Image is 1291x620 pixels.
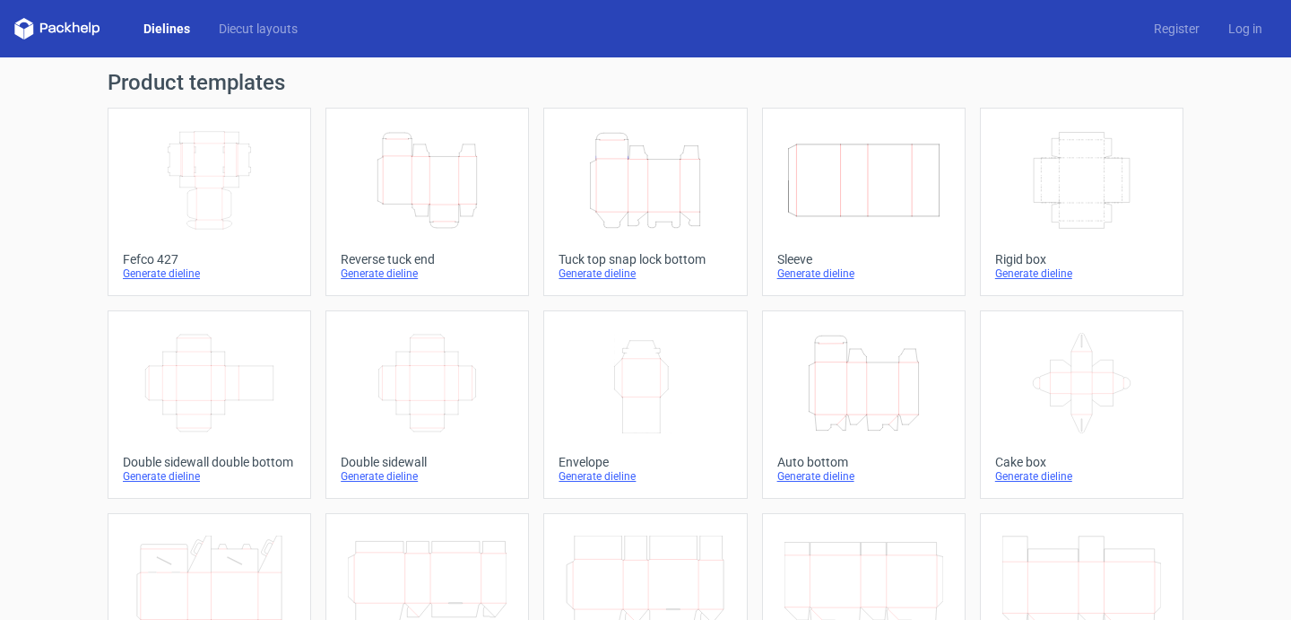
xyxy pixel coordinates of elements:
div: Generate dieline [777,469,950,484]
div: Generate dieline [559,469,732,484]
div: Generate dieline [559,266,732,281]
a: EnvelopeGenerate dieline [543,310,747,499]
a: SleeveGenerate dieline [762,108,966,296]
a: Rigid boxGenerate dieline [980,108,1183,296]
a: Cake boxGenerate dieline [980,310,1183,499]
div: Fefco 427 [123,252,296,266]
a: Auto bottomGenerate dieline [762,310,966,499]
div: Generate dieline [123,469,296,484]
div: Generate dieline [341,469,514,484]
a: Register [1139,20,1214,38]
a: Fefco 427Generate dieline [108,108,311,296]
div: Generate dieline [341,266,514,281]
div: Generate dieline [995,266,1168,281]
div: Cake box [995,455,1168,469]
a: Tuck top snap lock bottomGenerate dieline [543,108,747,296]
a: Double sidewall double bottomGenerate dieline [108,310,311,499]
a: Log in [1214,20,1277,38]
div: Auto bottom [777,455,950,469]
div: Envelope [559,455,732,469]
a: Diecut layouts [204,20,312,38]
div: Sleeve [777,252,950,266]
div: Generate dieline [123,266,296,281]
div: Tuck top snap lock bottom [559,252,732,266]
a: Dielines [129,20,204,38]
div: Rigid box [995,252,1168,266]
a: Double sidewallGenerate dieline [325,310,529,499]
div: Generate dieline [777,266,950,281]
div: Double sidewall [341,455,514,469]
a: Reverse tuck endGenerate dieline [325,108,529,296]
h1: Product templates [108,72,1183,93]
div: Double sidewall double bottom [123,455,296,469]
div: Generate dieline [995,469,1168,484]
div: Reverse tuck end [341,252,514,266]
